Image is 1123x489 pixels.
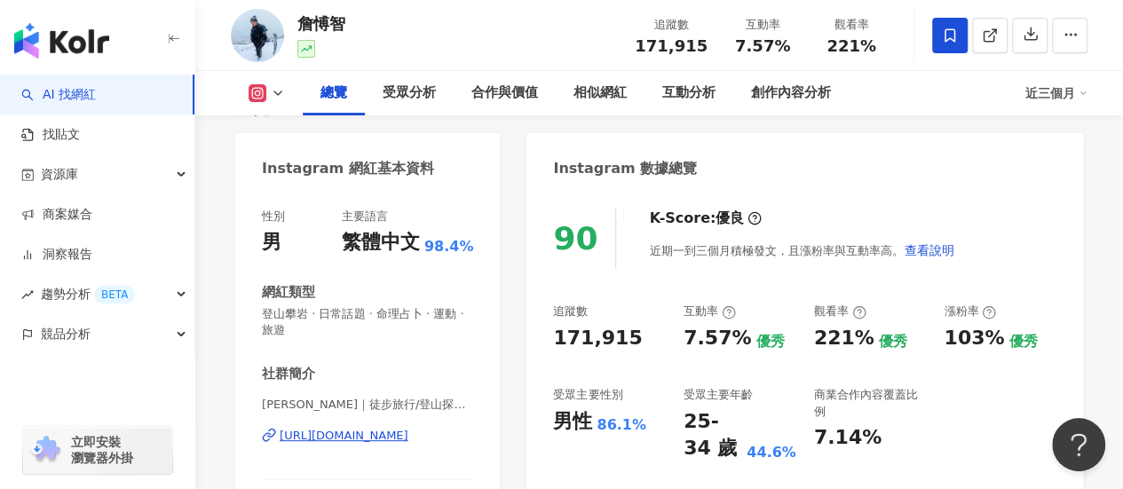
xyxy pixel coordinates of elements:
a: 洞察報告 [21,246,92,264]
div: 商業合作內容覆蓋比例 [814,387,927,419]
span: 98.4% [424,237,474,256]
div: 86.1% [597,415,646,435]
div: 總覽 [320,83,347,104]
div: Instagram 數據總覽 [553,159,697,178]
div: 優良 [716,209,744,228]
span: 7.57% [735,37,790,55]
div: 性別 [262,209,285,225]
div: 優秀 [755,332,784,351]
div: 25-34 歲 [684,408,742,463]
div: 優秀 [879,332,907,351]
div: 互動率 [729,16,796,34]
div: 221% [814,325,874,352]
div: 漲粉率 [944,304,996,319]
a: [URL][DOMAIN_NAME] [262,428,473,444]
img: logo [14,23,109,59]
span: [PERSON_NAME]｜徒步旅行/登山探險/野營/影片創作 | jumbo.813 [262,397,473,413]
img: chrome extension [28,436,63,464]
span: rise [21,288,34,301]
span: 趨勢分析 [41,274,135,314]
div: 追蹤數 [553,304,588,319]
span: 資源庫 [41,154,78,194]
div: Instagram 網紅基本資料 [262,159,434,178]
span: 查看說明 [904,243,953,257]
div: 受眾主要性別 [553,387,622,403]
span: 競品分析 [41,314,91,354]
div: 創作內容分析 [751,83,831,104]
div: K-Score : [649,209,762,228]
div: 追蹤數 [635,16,708,34]
div: 男性 [553,408,592,436]
div: [URL][DOMAIN_NAME] [280,428,408,444]
img: KOL Avatar [231,9,284,62]
a: chrome extension立即安裝 瀏覽器外掛 [23,426,172,474]
div: 社群簡介 [262,365,315,383]
div: 觀看率 [814,304,866,319]
button: 查看說明 [903,233,954,268]
div: 7.57% [684,325,751,352]
div: 相似網紅 [573,83,627,104]
div: 互動分析 [662,83,716,104]
div: 44.6% [747,443,796,462]
div: 90 [553,220,597,256]
a: 商案媒合 [21,206,92,224]
div: 觀看率 [818,16,885,34]
div: 103% [944,325,1004,352]
div: 男 [262,229,281,256]
span: 登山攀岩 · 日常話題 · 命理占卜 · 運動 · 旅遊 [262,306,473,338]
div: 優秀 [1008,332,1037,351]
div: 受眾主要年齡 [684,387,753,403]
div: BETA [94,286,135,304]
div: 合作與價值 [471,83,538,104]
a: searchAI 找網紅 [21,86,96,104]
iframe: Help Scout Beacon - Open [1052,418,1105,471]
div: 受眾分析 [383,83,436,104]
div: 近期一到三個月積極發文，且漲粉率與互動率高。 [649,233,954,268]
div: 網紅類型 [262,283,315,302]
div: 繁體中文 [342,229,420,256]
div: 7.14% [814,424,882,452]
span: 171,915 [635,36,708,55]
div: 近三個月 [1025,79,1087,107]
div: 主要語言 [342,209,388,225]
div: 詹愽智 [297,12,345,35]
a: 找貼文 [21,126,80,144]
div: 互動率 [684,304,736,319]
span: 221% [826,37,876,55]
span: 立即安裝 瀏覽器外掛 [71,434,133,466]
div: 171,915 [553,325,642,352]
